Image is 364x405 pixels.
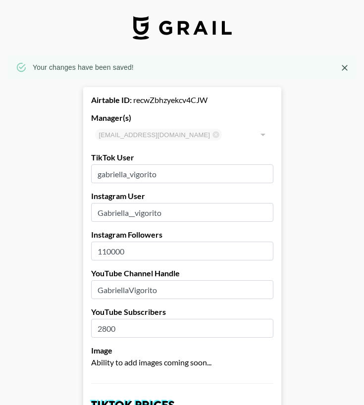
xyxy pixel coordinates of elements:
[133,16,232,40] img: Grail Talent Logo
[91,268,273,278] label: YouTube Channel Handle
[91,230,273,240] label: Instagram Followers
[337,60,352,75] button: Close
[91,191,273,201] label: Instagram User
[91,95,132,104] strong: Airtable ID:
[91,346,273,355] label: Image
[91,113,273,123] label: Manager(s)
[91,95,273,105] div: recwZbhzyekcv4CJW
[91,307,273,317] label: YouTube Subscribers
[91,152,273,162] label: TikTok User
[91,357,211,367] span: Ability to add images coming soon...
[33,58,134,76] div: Your changes have been saved!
